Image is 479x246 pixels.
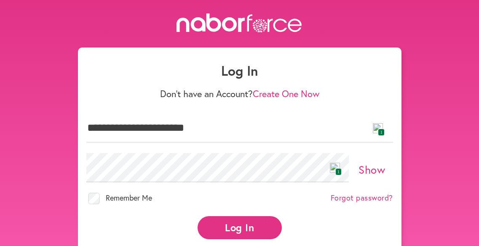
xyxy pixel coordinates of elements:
[378,129,384,136] span: 1
[198,216,282,239] button: Log In
[253,87,319,100] a: Create One Now
[359,162,385,177] a: Show
[86,88,393,99] p: Don't have an Account?
[373,123,383,133] img: npw-badge-icon.svg
[330,163,340,173] img: npw-badge-icon.svg
[86,63,393,79] h1: Log In
[106,193,152,203] span: Remember Me
[335,168,342,175] span: 1
[331,193,393,203] a: Forgot password?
